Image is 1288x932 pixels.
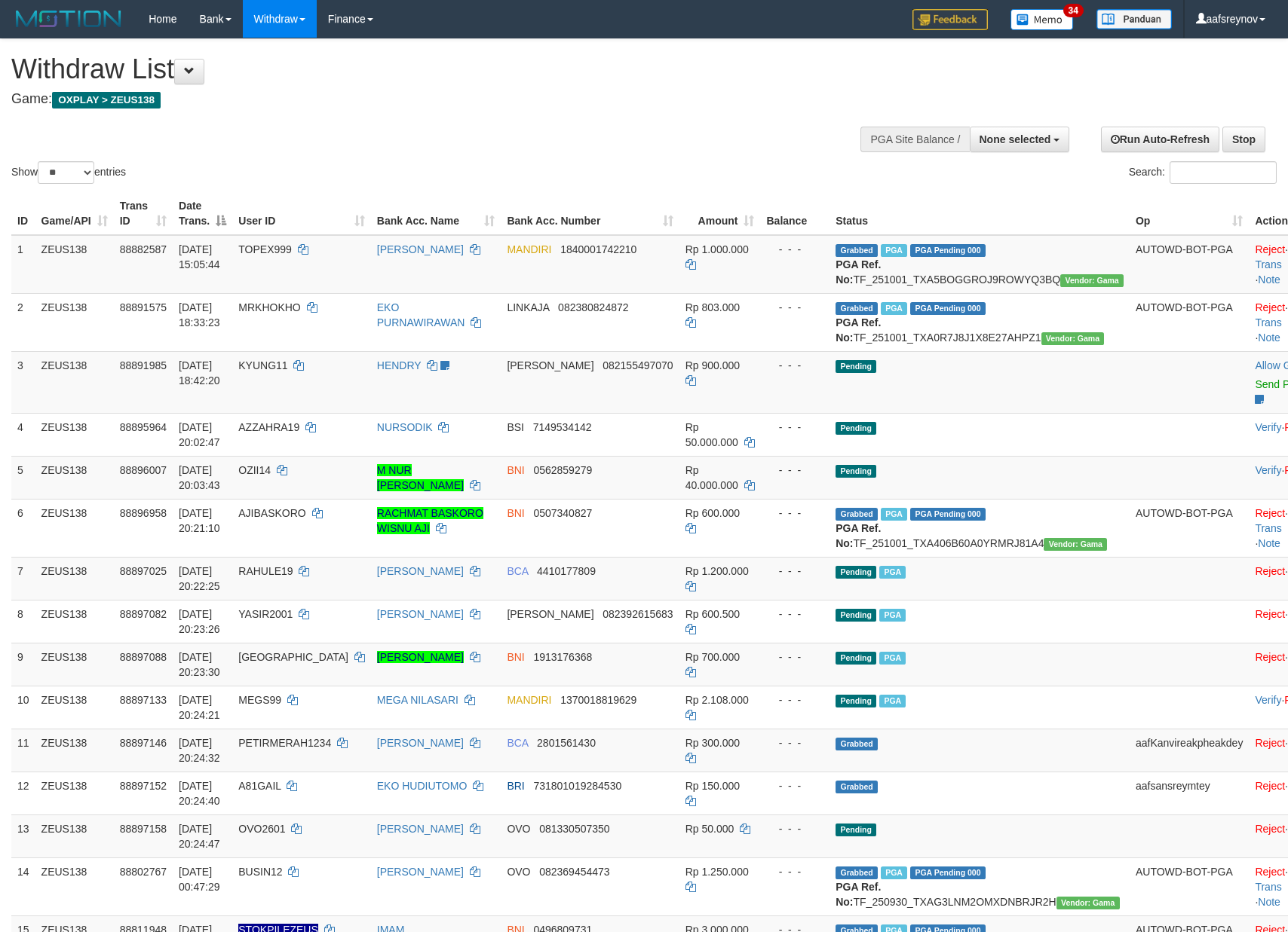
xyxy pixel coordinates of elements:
[11,686,35,729] td: 10
[507,737,528,749] span: BCA
[11,293,35,351] td: 2
[560,694,636,706] span: Copy 1370018819629 to clipboard
[179,565,220,592] span: [DATE] 20:22:25
[238,301,300,313] span: MRKHOKHO
[11,161,126,184] label: Show entries
[685,608,740,620] span: Rp 600.500
[1255,694,1281,706] a: Verify
[836,695,876,707] span: Pending
[836,244,878,257] span: Grabbed
[1056,897,1120,909] span: Vendor URL: https://trx31.1velocity.biz
[1130,729,1249,772] td: aafKanvireakpheakdey
[371,192,501,235] th: Bank Acc. Name: activate to sort column ascending
[35,600,114,643] td: ZEUS138
[120,823,167,835] span: 88897158
[1255,421,1281,433] a: Verify
[179,866,220,893] span: [DATE] 00:47:29
[766,692,823,707] div: - - -
[881,866,907,879] span: Marked by aafsreyleap
[11,192,35,235] th: ID
[507,359,593,371] span: [PERSON_NAME]
[35,499,114,557] td: ZEUS138
[11,600,35,643] td: 8
[377,565,464,577] a: [PERSON_NAME]
[766,649,823,665] div: - - -
[35,814,114,857] td: ZEUS138
[35,686,114,729] td: ZEUS138
[836,258,881,286] b: PGA Ref. No:
[970,127,1070,152] button: None selected
[879,695,906,707] span: Marked by aafsolysreylen
[52,92,161,108] span: OXPLAY > ZEUS138
[766,778,823,793] div: - - -
[1258,537,1280,549] a: Note
[1044,538,1107,551] span: Vendor URL: https://trx31.1velocity.biz
[507,421,524,433] span: BSI
[35,293,114,351] td: ZEUS138
[120,507,167,519] span: 88896958
[685,651,740,663] span: Rp 700.000
[836,609,876,622] span: Pending
[238,694,281,706] span: MEGS99
[830,235,1130,294] td: TF_251001_TXA5BOGGROJ9ROWYQ3BQ
[836,508,878,521] span: Grabbed
[836,522,881,549] b: PGA Ref. No:
[685,780,740,792] span: Rp 150.000
[238,780,281,792] span: A81GAIL
[179,421,220,448] span: [DATE] 20:02:47
[35,729,114,772] td: ZEUS138
[1010,9,1074,30] img: Button%20Memo.svg
[238,359,287,371] span: KYUNG11
[533,421,592,433] span: Copy 7149534142 to clipboard
[685,464,738,491] span: Rp 40.000.000
[558,301,628,313] span: Copy 082380824872 to clipboard
[860,127,969,152] div: PGA Site Balance /
[830,293,1130,351] td: TF_251001_TXA0R7J8J1X8E27AHPZ1
[507,464,524,476] span: BNI
[836,360,876,373] span: Pending
[179,507,220,534] span: [DATE] 20:21:10
[766,564,823,579] div: - - -
[507,507,524,519] span: BNI
[603,359,673,371] span: Copy 082155497070 to clipboard
[120,866,167,878] span: 88802767
[766,300,823,315] div: - - -
[1258,896,1280,908] a: Note
[910,302,986,315] span: PGA Pending
[377,359,422,371] a: HENDRY
[1096,9,1172,29] img: panduan.png
[377,421,433,433] a: NURSODIK
[685,359,740,371] span: Rp 900.000
[377,301,465,328] a: EKO PURNAWIRAWAN
[1255,823,1285,835] a: Reject
[120,301,167,313] span: 88891575
[11,557,35,600] td: 7
[377,823,464,835] a: [PERSON_NAME]
[120,651,167,663] span: 88897088
[766,607,823,622] div: - - -
[377,507,483,534] a: RACHMAT BASKORO WISNU AJI
[11,8,126,30] img: MOTION_logo.png
[1258,332,1280,344] a: Note
[238,421,299,433] span: AZZAHRA19
[537,565,596,577] span: Copy 4410177809 to clipboard
[537,737,596,749] span: Copy 2801561430 to clipboard
[836,824,876,836] span: Pending
[377,243,464,255] a: [PERSON_NAME]
[238,866,282,878] span: BUSIN12
[539,823,609,835] span: Copy 081330507350 to clipboard
[1130,235,1249,294] td: AUTOWD-BOT-PGA
[11,499,35,557] td: 6
[1130,499,1249,557] td: AUTOWD-BOT-PGA
[232,192,371,235] th: User ID: activate to sort column ascending
[685,737,740,749] span: Rp 300.000
[507,608,593,620] span: [PERSON_NAME]
[507,780,524,792] span: BRI
[685,694,749,706] span: Rp 2.108.000
[238,608,293,620] span: YASIR2001
[1222,127,1265,152] a: Stop
[1130,772,1249,814] td: aafsansreymtey
[114,192,173,235] th: Trans ID: activate to sort column ascending
[179,737,220,764] span: [DATE] 20:24:32
[685,565,749,577] span: Rp 1.200.000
